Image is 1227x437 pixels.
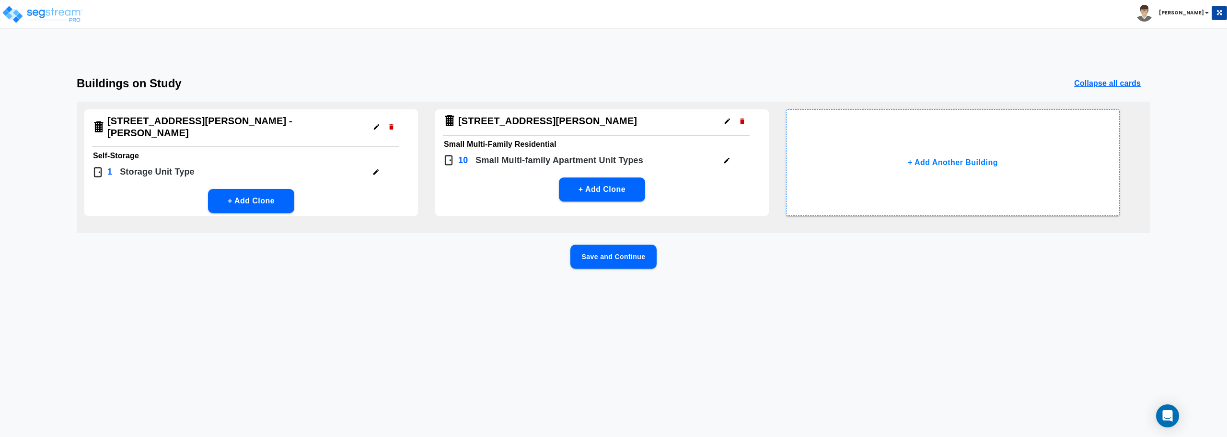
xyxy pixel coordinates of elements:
[77,77,182,90] h3: Buildings on Study
[1159,9,1204,16] b: [PERSON_NAME]
[444,138,760,151] h6: Small Multi-Family Residential
[1156,404,1179,427] div: Open Intercom Messenger
[120,165,195,178] p: Storage Unit Type
[208,189,294,213] button: + Add Clone
[92,166,104,178] img: Door Icon
[570,245,657,269] button: Save and Continue
[1,5,83,24] img: logo_pro_r.png
[93,149,409,163] h6: Self-Storage
[443,154,454,166] img: Door Icon
[107,115,367,139] h4: [STREET_ADDRESS][PERSON_NAME] - [PERSON_NAME]
[559,177,645,201] button: + Add Clone
[458,154,468,167] p: 10
[92,120,105,134] img: Building Icon
[107,165,112,178] p: 1
[443,114,456,128] img: Building Icon
[786,109,1120,216] button: + Add Another Building
[475,154,643,167] p: Small Multi-family Apartment Unit Type s
[458,115,637,127] h4: [STREET_ADDRESS][PERSON_NAME]
[1136,5,1153,22] img: avatar.png
[1074,78,1141,89] p: Collapse all cards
